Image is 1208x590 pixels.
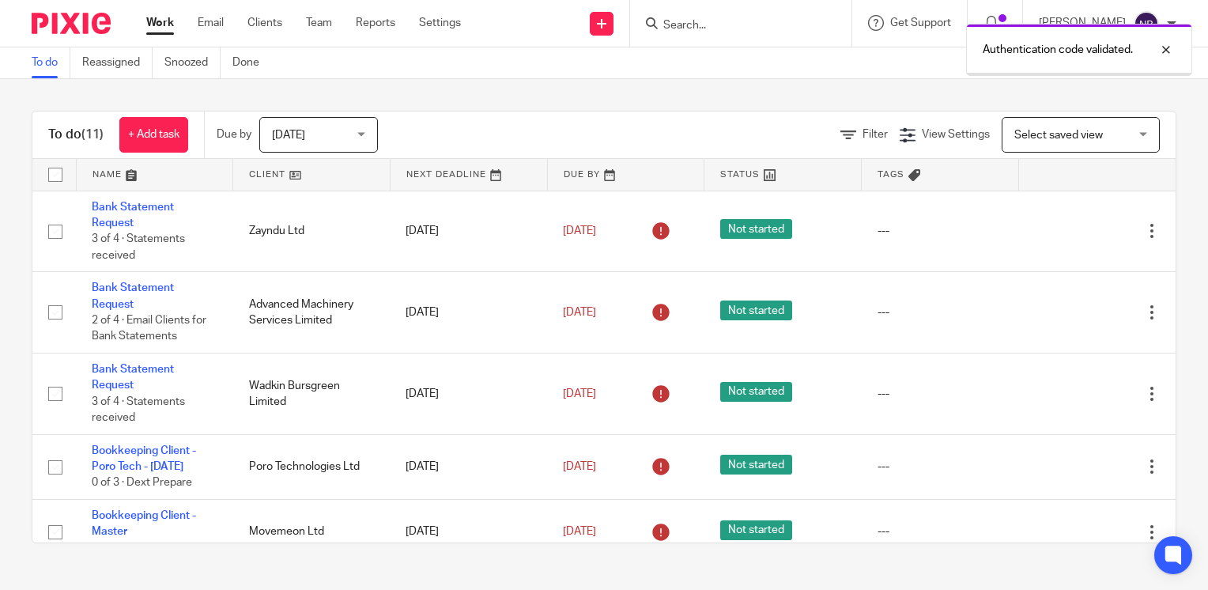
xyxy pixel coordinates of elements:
img: Pixie [32,13,111,34]
span: [DATE] [563,307,596,318]
span: [DATE] [563,388,596,399]
span: Tags [878,170,904,179]
a: Settings [419,15,461,31]
span: 2 of 4 · Email Clients for Bank Statements [92,315,206,342]
img: svg%3E [1134,11,1159,36]
p: Due by [217,127,251,142]
td: [DATE] [390,500,547,565]
a: Team [306,15,332,31]
td: Movemeon Ltd [233,500,391,565]
a: Email [198,15,224,31]
a: Done [232,47,271,78]
td: [DATE] [390,272,547,354]
td: [DATE] [390,434,547,499]
span: Select saved view [1014,130,1103,141]
a: Bookkeeping Client - Master [92,510,196,537]
td: [DATE] [390,191,547,272]
span: Not started [720,301,792,320]
div: --- [878,304,1003,320]
span: Not started [720,455,792,475]
span: 0 of 3 · Dext Prepare [92,478,192,489]
span: 3 of 4 · Statements received [92,233,185,261]
a: Reassigned [82,47,153,78]
p: Authentication code validated. [983,42,1133,58]
a: Bank Statement Request [92,364,174,391]
span: Not started [720,219,792,239]
a: + Add task [119,117,188,153]
a: Clients [247,15,282,31]
td: [DATE] [390,354,547,435]
a: To do [32,47,70,78]
span: (11) [81,128,104,141]
a: Bank Statement Request [92,202,174,229]
span: [DATE] [272,130,305,141]
div: --- [878,459,1003,475]
h1: To do [48,127,104,143]
span: View Settings [922,129,990,140]
a: Work [146,15,174,31]
div: --- [878,223,1003,239]
span: 3 of 4 · Statements received [92,396,185,424]
a: Bank Statement Request [92,282,174,309]
a: Snoozed [164,47,221,78]
span: [DATE] [563,461,596,472]
a: Bookkeeping Client - Poro Tech - [DATE] [92,445,196,472]
a: Reports [356,15,395,31]
span: [DATE] [563,526,596,537]
span: Filter [863,129,888,140]
td: Zayndu Ltd [233,191,391,272]
span: [DATE] [563,225,596,236]
span: Not started [720,520,792,540]
div: --- [878,386,1003,402]
td: Advanced Machinery Services Limited [233,272,391,354]
td: Wadkin Bursgreen Limited [233,354,391,435]
span: Not started [720,382,792,402]
td: Poro Technologies Ltd [233,434,391,499]
div: --- [878,524,1003,539]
